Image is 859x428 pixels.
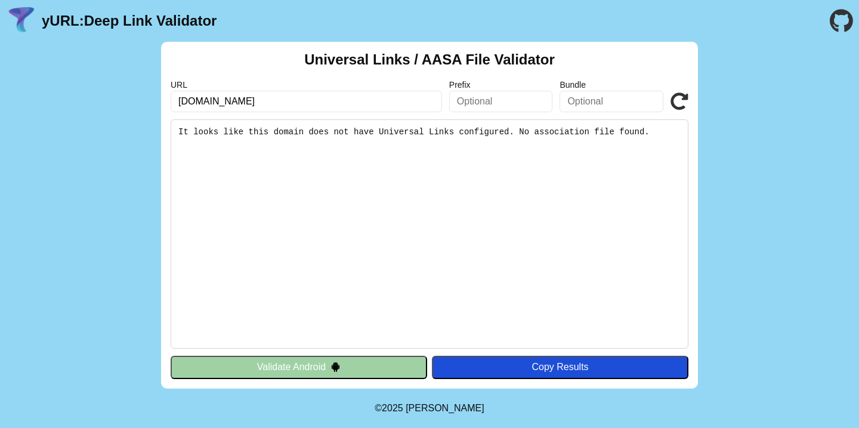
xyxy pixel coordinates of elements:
[171,119,688,349] pre: It looks like this domain does not have Universal Links configured. No association file found.
[42,13,217,29] a: yURL:Deep Link Validator
[449,80,553,90] label: Prefix
[406,403,484,413] a: Michael Ibragimchayev's Personal Site
[432,356,688,378] button: Copy Results
[375,389,484,428] footer: ©
[330,362,341,372] img: droidIcon.svg
[171,91,442,112] input: Required
[171,356,427,378] button: Validate Android
[560,91,663,112] input: Optional
[171,80,442,90] label: URL
[449,91,553,112] input: Optional
[438,362,682,372] div: Copy Results
[304,51,555,68] h2: Universal Links / AASA File Validator
[6,5,37,36] img: yURL Logo
[382,403,403,413] span: 2025
[560,80,663,90] label: Bundle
